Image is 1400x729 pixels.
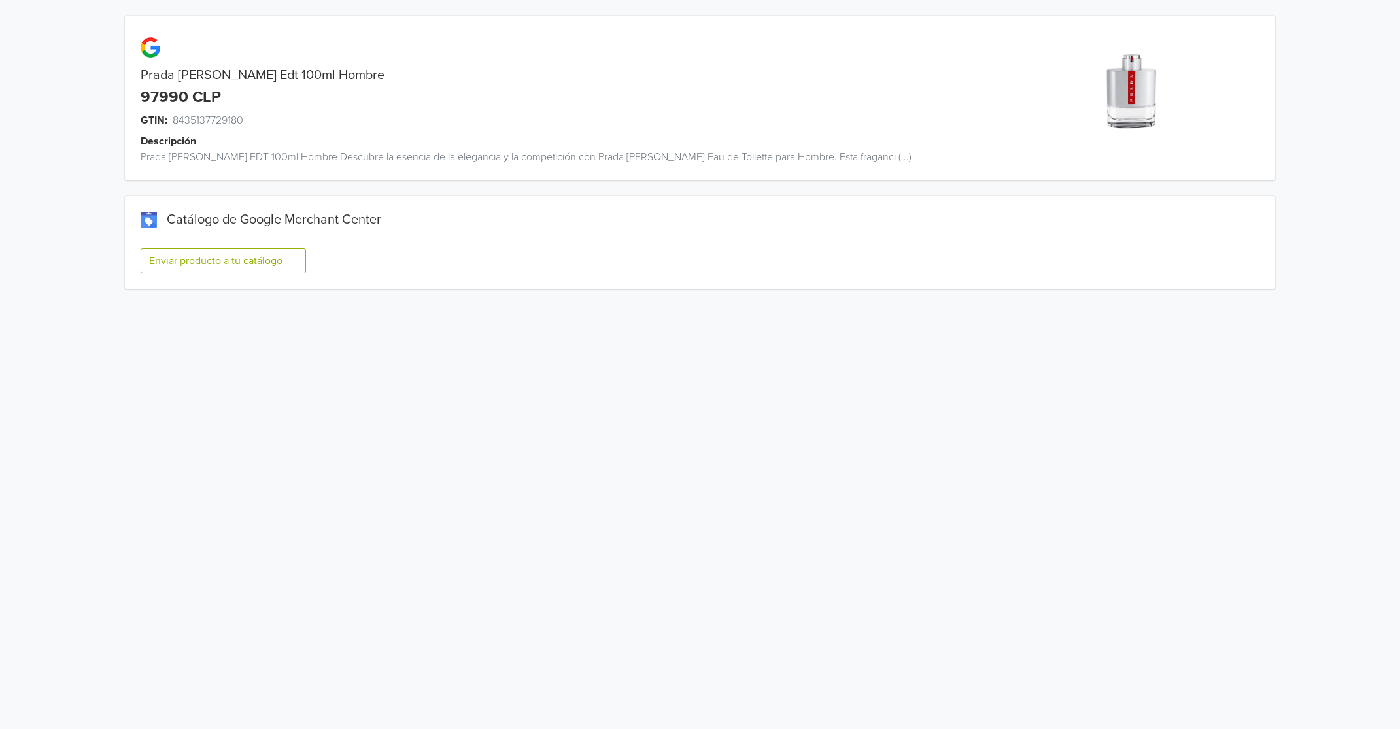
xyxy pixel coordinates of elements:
span: GTIN: [141,112,167,128]
div: Prada [PERSON_NAME] Edt 100ml Hombre [125,67,987,83]
div: Prada [PERSON_NAME] EDT 100ml Hombre Descubre la esencia de la elegancia y la competición con Pra... [125,149,987,165]
img: product_image [1082,42,1181,141]
div: 97990 CLP [141,88,221,107]
button: Enviar producto a tu catálogo [141,248,306,273]
div: Descripción [141,133,1003,149]
div: Catálogo de Google Merchant Center [141,212,1259,228]
span: 8435137729180 [173,112,243,128]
